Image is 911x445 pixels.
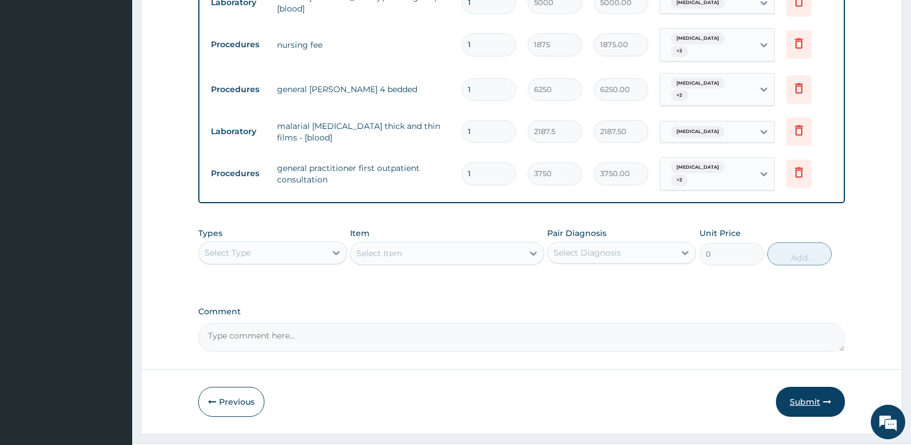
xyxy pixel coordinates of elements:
[205,79,271,100] td: Procedures
[198,229,222,238] label: Types
[205,34,271,55] td: Procedures
[21,58,47,86] img: d_794563401_company_1708531726252_794563401
[271,33,456,56] td: nursing fee
[67,145,159,261] span: We're online!
[205,163,271,184] td: Procedures
[776,387,845,417] button: Submit
[767,242,832,265] button: Add
[271,78,456,101] td: general [PERSON_NAME] 4 bedded
[671,33,725,44] span: [MEDICAL_DATA]
[671,78,725,89] span: [MEDICAL_DATA]
[547,227,606,239] label: Pair Diagnosis
[6,314,219,355] textarea: Type your message and hit 'Enter'
[198,307,845,317] label: Comment
[671,45,688,57] span: + 3
[553,247,621,258] div: Select Diagnosis
[671,126,725,138] span: [MEDICAL_DATA]
[271,157,456,191] td: general practitioner first outpatient consultation
[189,6,216,33] div: Minimize live chat window
[350,227,370,239] label: Item
[699,227,741,239] label: Unit Price
[198,387,264,417] button: Previous
[60,64,193,79] div: Chat with us now
[671,174,688,186] span: + 2
[671,162,725,173] span: [MEDICAL_DATA]
[205,121,271,142] td: Laboratory
[205,247,251,258] div: Select Type
[271,115,456,149] td: malarial [MEDICAL_DATA] thick and thin films - [blood]
[671,90,688,101] span: + 2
